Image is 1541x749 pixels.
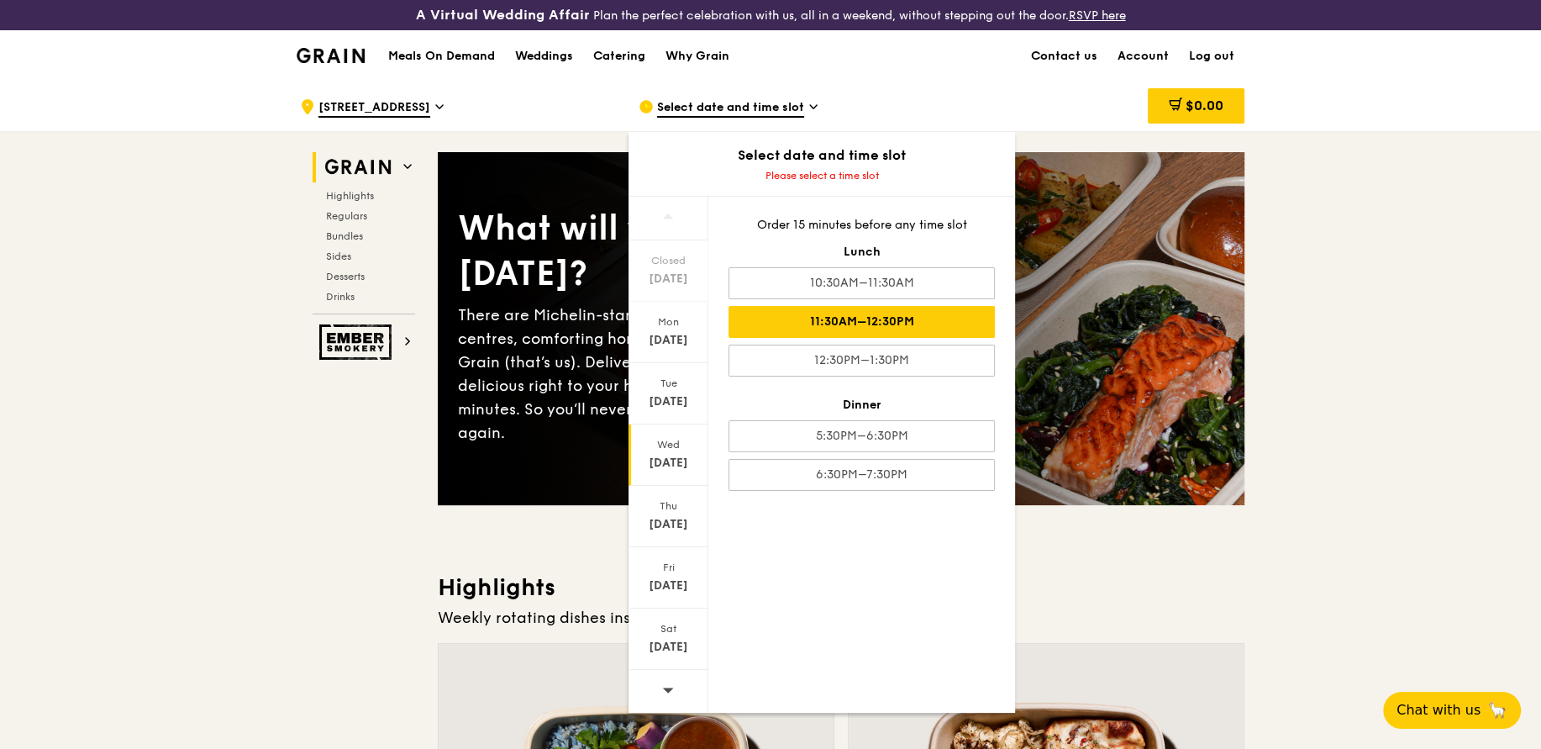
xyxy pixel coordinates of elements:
a: Why Grain [655,31,739,82]
span: $0.00 [1186,98,1223,113]
div: [DATE] [631,332,706,349]
div: Catering [593,31,645,82]
div: Plan the perfect celebration with us, all in a weekend, without stepping out the door. [287,7,1254,24]
span: Desserts [326,271,365,282]
div: Lunch [728,244,995,261]
div: Tue [631,377,706,390]
img: Grain [297,48,365,63]
a: Log out [1179,31,1244,82]
span: Highlights [326,190,374,202]
span: [STREET_ADDRESS] [318,99,430,118]
div: Wed [631,438,706,451]
h3: Highlights [438,572,1244,603]
div: 11:30AM–12:30PM [728,306,995,338]
div: Closed [631,254,706,267]
div: [DATE] [631,578,706,594]
div: Mon [631,315,706,329]
div: 10:30AM–11:30AM [728,267,995,299]
a: Weddings [505,31,583,82]
button: Chat with us🦙 [1383,692,1521,729]
span: Bundles [326,230,363,242]
div: [DATE] [631,393,706,410]
div: Weekly rotating dishes inspired by flavours from around the world. [438,606,1244,630]
div: Thu [631,499,706,513]
span: Regulars [326,210,367,222]
div: Sat [631,622,706,636]
div: Why Grain [665,31,729,82]
div: [DATE] [631,271,706,287]
a: GrainGrain [297,29,365,80]
img: Ember Smokery web logo [319,324,397,360]
a: Contact us [1021,31,1107,82]
div: Dinner [728,397,995,414]
div: Fri [631,561,706,574]
div: Please select a time slot [628,169,1015,182]
div: There are Michelin-star restaurants, hawker centres, comforting home-cooked classics… and Grain (... [458,303,841,445]
div: What will you eat [DATE]? [458,206,841,297]
div: 6:30PM–7:30PM [728,459,995,491]
h1: Meals On Demand [388,48,495,65]
div: [DATE] [631,516,706,533]
div: Select date and time slot [628,145,1015,166]
span: Sides [326,251,351,262]
a: Account [1107,31,1179,82]
div: Order 15 minutes before any time slot [728,217,995,234]
div: 12:30PM–1:30PM [728,345,995,377]
div: [DATE] [631,455,706,472]
h3: A Virtual Wedding Affair [416,7,590,24]
div: [DATE] [631,639,706,656]
img: Grain web logo [319,152,397,182]
div: Weddings [515,31,573,82]
span: 🦙 [1487,700,1507,720]
a: Catering [583,31,655,82]
a: RSVP here [1069,8,1126,23]
span: Chat with us [1396,700,1481,720]
span: Select date and time slot [657,99,804,118]
div: 5:30PM–6:30PM [728,420,995,452]
span: Drinks [326,291,355,303]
